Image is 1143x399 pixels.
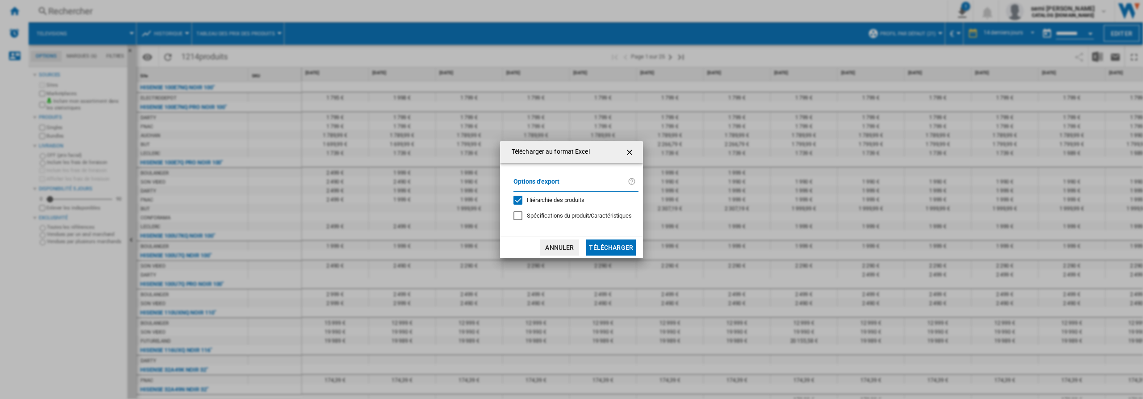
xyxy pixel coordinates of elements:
[507,147,590,156] h4: Télécharger au format Excel
[527,197,584,203] span: Hiérarchie des produits
[527,212,632,220] div: S'applique uniquement à la vision catégorie
[527,212,632,219] span: Spécifications du produit/Caractéristiques
[513,196,631,205] md-checkbox: Hiérarchie des produits
[513,176,628,193] label: Options d'export
[625,147,636,158] ng-md-icon: getI18NText('BUTTONS.CLOSE_DIALOG')
[540,239,579,256] button: Annuler
[586,239,636,256] button: Télécharger
[622,143,639,161] button: getI18NText('BUTTONS.CLOSE_DIALOG')
[500,141,643,258] md-dialog: Télécharger au ...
